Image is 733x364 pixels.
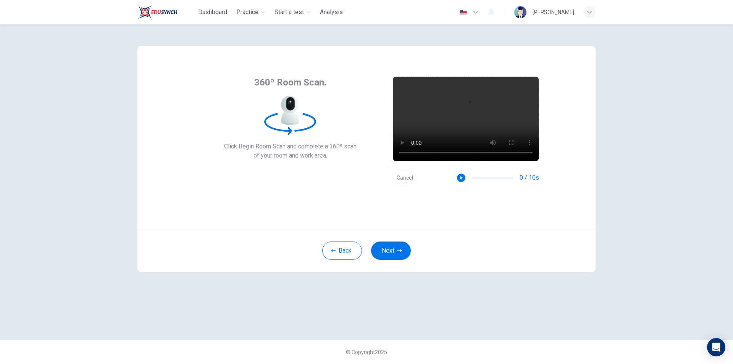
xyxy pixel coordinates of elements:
span: Dashboard [198,8,227,17]
span: Practice [236,8,258,17]
button: Dashboard [195,5,230,19]
a: Train Test logo [137,5,195,20]
span: 0 / 10s [520,173,539,182]
img: en [459,10,468,15]
span: of your room and work area. [224,151,357,160]
div: [PERSON_NAME] [533,8,574,17]
span: Click Begin Room Scan and complete a 360º scan [224,142,357,151]
div: Open Intercom Messenger [707,338,725,356]
img: Train Test logo [137,5,178,20]
img: Profile picture [514,6,526,18]
span: Analysis [320,8,343,17]
button: Cancel [392,171,417,185]
span: © Copyright 2025 [346,349,387,355]
button: Next [371,242,411,260]
button: Analysis [317,5,346,19]
span: 360º Room Scan. [254,76,326,89]
span: Start a test [274,8,304,17]
button: Start a test [271,5,314,19]
button: Back [322,242,362,260]
button: Practice [233,5,268,19]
